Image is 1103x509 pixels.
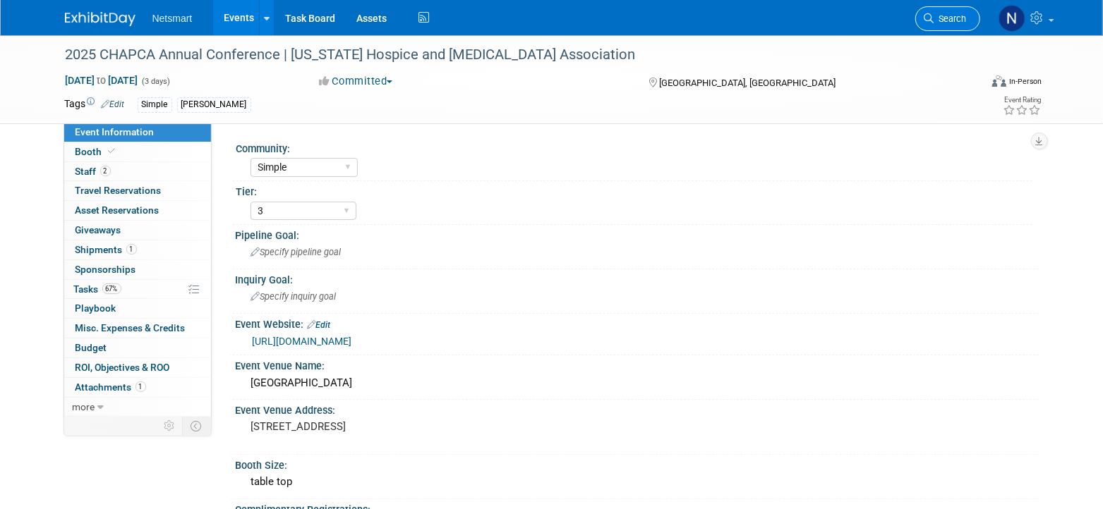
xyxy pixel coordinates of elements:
[102,283,121,294] span: 67%
[314,74,398,89] button: Committed
[76,381,146,393] span: Attachments
[76,224,121,235] span: Giveaways
[76,126,155,137] span: Event Information
[73,401,95,412] span: more
[251,247,342,257] span: Specify pipeline goal
[236,225,1039,243] div: Pipeline Goal:
[74,283,121,295] span: Tasks
[76,204,159,216] span: Asset Reservations
[251,420,555,433] pre: [STREET_ADDRESS]
[64,319,211,338] a: Misc. Expenses & Credits
[999,5,1025,32] img: Nina Finn
[76,342,107,353] span: Budget
[1008,76,1042,87] div: In-Person
[253,336,352,347] a: [URL][DOMAIN_NAME]
[135,381,146,392] span: 1
[236,355,1039,373] div: Event Venue Name:
[126,244,137,255] span: 1
[76,185,162,196] span: Travel Reservations
[236,269,1039,287] div: Inquiry Goal:
[76,244,137,255] span: Shipments
[64,221,211,240] a: Giveaways
[897,73,1042,94] div: Event Format
[76,146,119,157] span: Booth
[64,260,211,279] a: Sponsorships
[64,181,211,200] a: Travel Reservations
[236,181,1032,199] div: Tier:
[152,13,193,24] span: Netsmart
[64,123,211,142] a: Event Information
[141,77,171,86] span: (3 days)
[76,166,111,177] span: Staff
[138,97,172,112] div: Simple
[76,362,170,373] span: ROI, Objectives & ROO
[95,75,109,86] span: to
[915,6,980,31] a: Search
[64,398,211,417] a: more
[61,42,959,68] div: 2025 CHAPCA Annual Conference | [US_STATE] Hospice and [MEDICAL_DATA] Association
[1003,97,1041,104] div: Event Rating
[992,75,1006,87] img: Format-Inperson.png
[76,302,116,314] span: Playbook
[65,97,125,113] td: Tags
[182,417,211,435] td: Toggle Event Tabs
[109,147,116,155] i: Booth reservation complete
[236,138,1032,156] div: Community:
[64,280,211,299] a: Tasks67%
[100,166,111,176] span: 2
[64,299,211,318] a: Playbook
[308,320,331,330] a: Edit
[64,201,211,220] a: Asset Reservations
[177,97,251,112] div: [PERSON_NAME]
[934,13,967,24] span: Search
[64,142,211,161] a: Booth
[236,314,1039,332] div: Event Website:
[64,378,211,397] a: Attachments1
[659,78,836,88] span: [GEOGRAPHIC_DATA], [GEOGRAPHIC_DATA]
[65,74,139,87] span: [DATE] [DATE]
[64,338,211,357] a: Budget
[64,240,211,259] a: Shipments1
[64,358,211,377] a: ROI, Objectives & ROO
[76,264,136,275] span: Sponsorships
[64,162,211,181] a: Staff2
[246,471,1028,493] div: table top
[246,372,1028,394] div: [GEOGRAPHIC_DATA]
[102,99,125,109] a: Edit
[158,417,183,435] td: Personalize Event Tab Strip
[251,291,337,302] span: Specify inquiry goal
[76,322,186,333] span: Misc. Expenses & Credits
[236,400,1039,417] div: Event Venue Address:
[65,12,135,26] img: ExhibitDay
[236,455,1039,472] div: Booth Size:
